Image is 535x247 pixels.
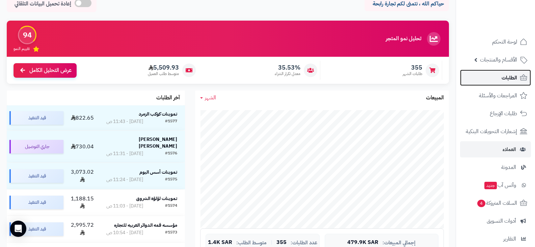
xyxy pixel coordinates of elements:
[165,203,177,209] div: #1574
[148,71,179,77] span: متوسط طلب العميل
[490,109,517,118] span: طلبات الإرجاع
[484,180,516,190] span: وآتس آب
[236,240,267,246] span: متوسط الطلب:
[205,94,216,102] span: الشهر
[480,55,517,65] span: الأقسام والمنتجات
[460,34,531,50] a: لوحة التحكم
[275,71,300,77] span: معدل تكرار الشراء
[479,91,517,100] span: المراجعات والأسئلة
[200,94,216,102] a: الشهر
[106,203,143,209] div: [DATE] - 11:03 ص
[136,195,177,202] strong: تموينات لؤلؤة الشروق
[106,229,143,236] div: [DATE] - 10:54 ص
[165,229,177,236] div: #1573
[106,118,143,125] div: [DATE] - 11:43 ص
[382,240,416,246] span: إجمالي المبيعات:
[466,127,517,136] span: إشعارات التحويلات البنكية
[165,176,177,183] div: #1575
[484,182,497,189] span: جديد
[139,136,177,150] strong: [PERSON_NAME] [PERSON_NAME]
[156,95,180,101] h3: آخر الطلبات
[460,141,531,157] a: العملاء
[502,73,517,82] span: الطلبات
[29,67,72,74] span: عرض التحليل الكامل
[460,213,531,229] a: أدوات التسويق
[501,163,516,172] span: المدونة
[503,145,516,154] span: العملاء
[14,46,30,52] span: تقييم النمو
[139,110,177,118] strong: تموينات كوكب الزمرد
[460,88,531,104] a: المراجعات والأسئلة
[148,64,179,71] span: 5,509.93
[271,240,272,245] span: |
[106,150,143,157] div: [DATE] - 11:31 ص
[66,216,99,242] td: 2,995.72
[426,95,444,101] h3: المبيعات
[66,105,99,130] td: 822.65
[276,240,287,246] span: 355
[291,240,317,246] span: عدد الطلبات:
[10,221,26,237] div: Open Intercom Messenger
[460,123,531,140] a: إشعارات التحويلات البنكية
[165,118,177,125] div: #1577
[9,140,63,153] div: جاري التوصيل
[460,231,531,247] a: التقارير
[114,222,177,229] strong: مؤسسه قمه الدوائر العربيه للتجاره
[460,195,531,211] a: السلات المتروكة4
[460,70,531,86] a: الطلبات
[66,190,99,216] td: 1,188.15
[403,64,422,71] span: 355
[208,240,232,246] span: 1.4K SAR
[403,71,422,77] span: طلبات الشهر
[9,196,63,209] div: قيد التنفيذ
[9,111,63,125] div: قيد التنفيذ
[165,150,177,157] div: #1576
[347,240,378,246] span: 479.9K SAR
[275,64,300,71] span: 35.53%
[489,17,529,31] img: logo-2.png
[487,216,516,226] span: أدوات التسويق
[139,169,177,176] strong: تموينات أسس اليوم
[9,169,63,183] div: قيد التنفيذ
[106,176,143,183] div: [DATE] - 11:24 ص
[66,163,99,189] td: 3,073.02
[460,159,531,175] a: المدونة
[477,198,517,208] span: السلات المتروكة
[386,36,421,42] h3: تحليل نمو المتجر
[460,105,531,122] a: طلبات الإرجاع
[14,63,77,78] a: عرض التحليل الكامل
[503,234,516,244] span: التقارير
[66,131,99,163] td: 730.04
[492,37,517,47] span: لوحة التحكم
[460,177,531,193] a: وآتس آبجديد
[9,222,63,236] div: قيد التنفيذ
[477,200,485,207] span: 4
